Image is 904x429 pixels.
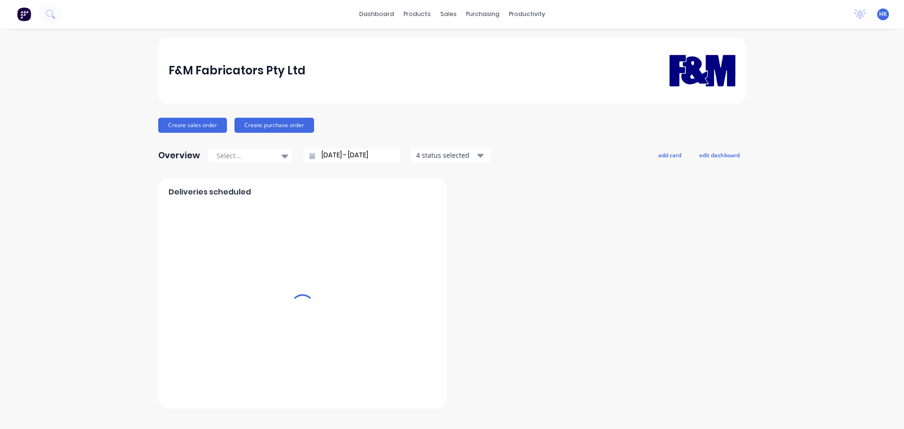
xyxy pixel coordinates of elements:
[169,61,306,80] div: F&M Fabricators Pty Ltd
[416,150,476,160] div: 4 status selected
[652,149,687,161] button: add card
[879,10,887,18] span: HK
[399,7,436,21] div: products
[169,186,251,198] span: Deliveries scheduled
[17,7,31,21] img: Factory
[158,146,200,165] div: Overview
[461,7,504,21] div: purchasing
[693,149,746,161] button: edit dashboard
[355,7,399,21] a: dashboard
[411,148,491,162] button: 4 status selected
[158,118,227,133] button: Create sales order
[504,7,550,21] div: productivity
[436,7,461,21] div: sales
[234,118,314,133] button: Create purchase order
[670,41,735,100] img: F&M Fabricators Pty Ltd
